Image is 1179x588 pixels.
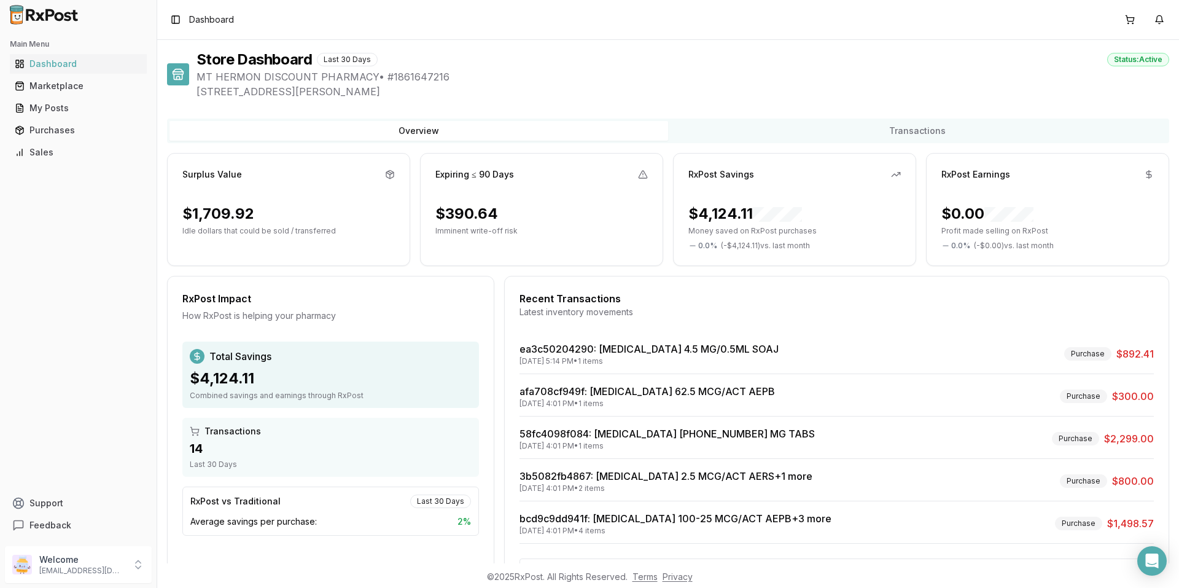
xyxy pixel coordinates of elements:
div: $0.00 [941,204,1033,224]
div: $4,124.11 [688,204,802,224]
p: [EMAIL_ADDRESS][DOMAIN_NAME] [39,566,125,576]
div: Sales [15,146,142,159]
h2: Main Menu [10,39,147,49]
span: Transactions [204,425,261,437]
div: RxPost Savings [688,168,754,181]
div: Combined savings and earnings through RxPost [190,391,472,401]
span: Total Savings [209,349,271,364]
span: Average savings per purchase: [190,515,317,528]
button: Support [5,492,152,514]
span: 2 % [457,515,471,528]
div: $4,124.11 [190,369,472,388]
span: ( - $4,124.11 ) vs. last month [721,241,810,251]
a: afa708cf949f: [MEDICAL_DATA] 62.5 MCG/ACT AEPB [519,385,775,398]
div: $390.64 [435,204,498,224]
div: My Posts [15,102,142,114]
div: How RxPost is helping your pharmacy [182,310,479,322]
a: Terms [632,571,658,582]
a: bcd9c9dd941f: [MEDICAL_DATA] 100-25 MCG/ACT AEPB+3 more [519,512,831,525]
div: Purchase [1064,347,1111,361]
a: ea3c50204290: [MEDICAL_DATA] 4.5 MG/0.5ML SOAJ [519,343,779,355]
p: Idle dollars that could be sold / transferred [182,226,395,236]
span: Dashboard [189,14,234,26]
a: My Posts [10,97,147,119]
div: Last 30 Days [410,495,471,508]
p: Imminent write-off risk [435,226,648,236]
p: Money saved on RxPost purchases [688,226,901,236]
div: [DATE] 4:01 PM • 2 items [519,484,812,493]
div: $1,709.92 [182,204,254,224]
span: ( - $0.00 ) vs. last month [974,241,1054,251]
div: RxPost Earnings [941,168,1010,181]
nav: breadcrumb [189,14,234,26]
button: View All Transactions [519,559,1154,578]
button: Purchases [5,120,152,140]
p: Profit made selling on RxPost [941,226,1154,236]
div: Marketplace [15,80,142,92]
div: Status: Active [1107,53,1169,66]
span: Feedback [29,519,71,531]
a: Purchases [10,119,147,141]
div: Open Intercom Messenger [1137,546,1167,576]
div: Purchases [15,124,142,136]
button: Overview [169,121,668,141]
img: RxPost Logo [5,5,84,25]
a: Privacy [663,571,693,582]
div: Dashboard [15,58,142,70]
span: [STREET_ADDRESS][PERSON_NAME] [196,84,1169,99]
button: Dashboard [5,54,152,74]
h1: Store Dashboard [196,50,312,69]
a: Marketplace [10,75,147,97]
img: User avatar [12,555,32,574]
span: $1,498.57 [1107,516,1154,531]
a: Dashboard [10,53,147,75]
a: Sales [10,141,147,163]
div: Purchase [1060,474,1107,488]
div: [DATE] 4:01 PM • 1 items [519,399,775,409]
div: Purchase [1052,432,1099,445]
div: Surplus Value [182,168,242,181]
button: My Posts [5,98,152,118]
div: [DATE] 4:01 PM • 1 items [519,441,815,451]
div: Last 30 Days [190,460,472,469]
div: 14 [190,440,472,457]
span: 0.0 % [951,241,970,251]
span: 0.0 % [698,241,717,251]
button: Feedback [5,514,152,536]
p: Welcome [39,554,125,566]
div: [DATE] 4:01 PM • 4 items [519,526,831,536]
span: $800.00 [1112,474,1154,488]
div: [DATE] 5:14 PM • 1 items [519,356,779,366]
div: Purchase [1055,517,1102,530]
div: Last 30 Days [317,53,378,66]
button: Transactions [668,121,1167,141]
div: RxPost vs Traditional [190,495,281,508]
a: 58fc4098f084: [MEDICAL_DATA] [PHONE_NUMBER] MG TABS [519,428,815,440]
span: $2,299.00 [1104,431,1154,446]
div: RxPost Impact [182,291,479,306]
a: 3b5082fb4867: [MEDICAL_DATA] 2.5 MCG/ACT AERS+1 more [519,470,812,482]
span: MT HERMON DISCOUNT PHARMACY • # 1861647216 [196,69,1169,84]
div: Recent Transactions [519,291,1154,306]
button: Sales [5,143,152,162]
span: $300.00 [1112,389,1154,404]
div: Expiring ≤ 90 Days [435,168,514,181]
div: Purchase [1060,390,1107,403]
div: Latest inventory movements [519,306,1154,318]
button: Marketplace [5,76,152,96]
span: $892.41 [1116,347,1154,361]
